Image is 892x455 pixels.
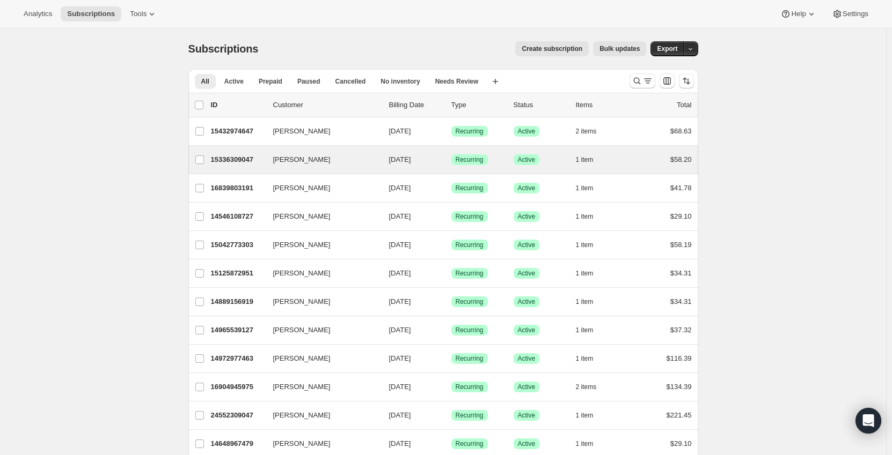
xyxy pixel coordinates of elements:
[211,268,265,279] p: 15125872951
[211,209,692,224] div: 14546108727[PERSON_NAME][DATE]SuccessRecurringSuccessActive1 item$29.10
[435,77,479,86] span: Needs Review
[67,10,115,18] span: Subscriptions
[211,294,692,309] div: 14889156919[PERSON_NAME][DATE]SuccessRecurringSuccessActive1 item$34.31
[267,435,374,452] button: [PERSON_NAME]
[518,326,536,334] span: Active
[456,326,484,334] span: Recurring
[24,10,52,18] span: Analytics
[389,439,411,447] span: [DATE]
[514,100,567,110] p: Status
[61,6,121,21] button: Subscriptions
[267,236,374,253] button: [PERSON_NAME]
[267,123,374,140] button: [PERSON_NAME]
[273,353,331,364] span: [PERSON_NAME]
[576,237,605,252] button: 1 item
[576,212,594,221] span: 1 item
[267,265,374,282] button: [PERSON_NAME]
[267,293,374,310] button: [PERSON_NAME]
[670,297,692,305] span: $34.31
[389,241,411,249] span: [DATE]
[670,184,692,192] span: $41.78
[267,350,374,367] button: [PERSON_NAME]
[522,44,582,53] span: Create subscription
[518,297,536,306] span: Active
[667,383,692,391] span: $134.39
[389,212,411,220] span: [DATE]
[389,297,411,305] span: [DATE]
[456,212,484,221] span: Recurring
[667,411,692,419] span: $221.45
[211,126,265,137] p: 15432974647
[456,439,484,448] span: Recurring
[576,383,597,391] span: 2 items
[267,407,374,424] button: [PERSON_NAME]
[211,152,692,167] div: 15336309047[PERSON_NAME][DATE]SuccessRecurringSuccessActive1 item$58.20
[576,326,594,334] span: 1 item
[576,379,609,394] button: 2 items
[224,77,244,86] span: Active
[576,351,605,366] button: 1 item
[389,383,411,391] span: [DATE]
[518,411,536,420] span: Active
[670,326,692,334] span: $37.32
[518,155,536,164] span: Active
[297,77,320,86] span: Paused
[389,155,411,163] span: [DATE]
[456,354,484,363] span: Recurring
[657,44,677,53] span: Export
[456,127,484,136] span: Recurring
[389,184,411,192] span: [DATE]
[677,100,691,110] p: Total
[259,77,282,86] span: Prepaid
[576,209,605,224] button: 1 item
[670,155,692,163] span: $58.20
[273,240,331,250] span: [PERSON_NAME]
[211,325,265,335] p: 14965539127
[211,211,265,222] p: 14546108727
[518,184,536,192] span: Active
[273,410,331,421] span: [PERSON_NAME]
[679,73,694,88] button: Sort the results
[576,323,605,338] button: 1 item
[576,155,594,164] span: 1 item
[456,269,484,278] span: Recurring
[576,152,605,167] button: 1 item
[273,325,331,335] span: [PERSON_NAME]
[630,73,655,88] button: Search and filter results
[211,154,265,165] p: 15336309047
[576,124,609,139] button: 2 items
[576,184,594,192] span: 1 item
[456,184,484,192] span: Recurring
[211,183,265,193] p: 16839803191
[335,77,366,86] span: Cancelled
[456,411,484,420] span: Recurring
[456,383,484,391] span: Recurring
[650,41,684,56] button: Export
[211,436,692,451] div: 14648967479[PERSON_NAME][DATE]SuccessRecurringSuccessActive1 item$29.10
[670,439,692,447] span: $29.10
[593,41,646,56] button: Bulk updates
[576,411,594,420] span: 1 item
[518,354,536,363] span: Active
[599,44,640,53] span: Bulk updates
[211,296,265,307] p: 14889156919
[576,439,594,448] span: 1 item
[123,6,164,21] button: Tools
[211,438,265,449] p: 14648967479
[389,354,411,362] span: [DATE]
[188,43,259,55] span: Subscriptions
[576,408,605,423] button: 1 item
[791,10,806,18] span: Help
[211,100,692,110] div: IDCustomerBilling DateTypeStatusItemsTotal
[576,297,594,306] span: 1 item
[17,6,59,21] button: Analytics
[130,10,147,18] span: Tools
[576,181,605,196] button: 1 item
[389,326,411,334] span: [DATE]
[273,100,381,110] p: Customer
[211,266,692,281] div: 15125872951[PERSON_NAME][DATE]SuccessRecurringSuccessActive1 item$34.31
[211,382,265,392] p: 16904945975
[267,208,374,225] button: [PERSON_NAME]
[201,77,209,86] span: All
[667,354,692,362] span: $116.39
